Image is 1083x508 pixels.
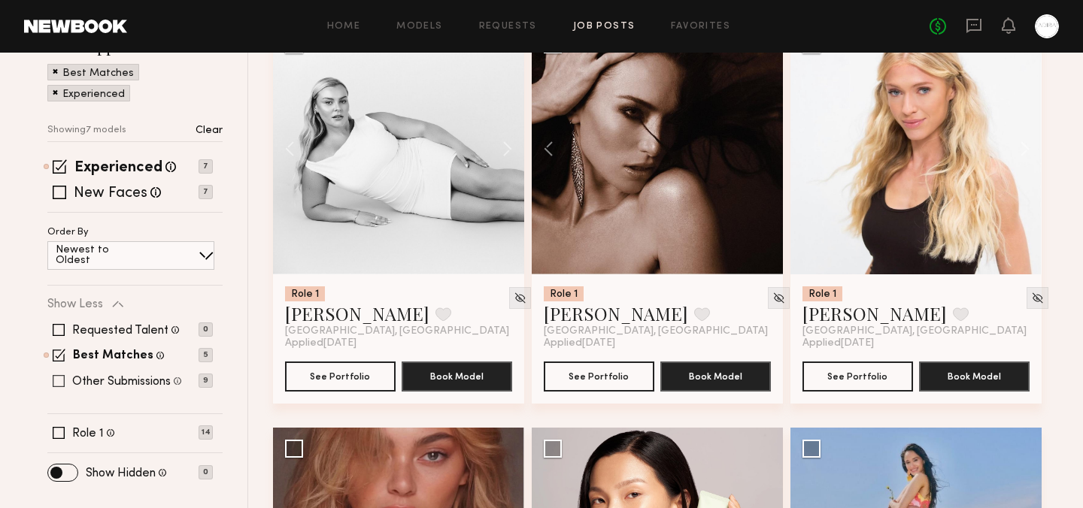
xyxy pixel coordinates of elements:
[72,428,104,440] label: Role 1
[660,369,771,382] a: Book Model
[573,22,636,32] a: Job Posts
[802,337,1030,349] div: Applied [DATE]
[199,373,213,388] p: 9
[802,325,1027,337] span: [GEOGRAPHIC_DATA], [GEOGRAPHIC_DATA]
[402,369,512,382] a: Book Model
[285,325,509,337] span: [GEOGRAPHIC_DATA], [GEOGRAPHIC_DATA]
[285,337,512,349] div: Applied [DATE]
[802,361,913,392] button: See Portfolio
[199,348,213,362] p: 5
[196,125,223,136] p: Clear
[199,425,213,440] p: 14
[396,22,442,32] a: Models
[772,292,785,304] img: Unhide Model
[660,361,771,392] button: Book Model
[62,68,134,79] p: Best Matches
[47,298,103,310] p: Show Less
[327,22,361,32] a: Home
[199,465,213,479] p: 0
[86,467,156,479] label: Show Hidden
[72,325,168,337] label: Requested Talent
[62,89,125,100] p: Experienced
[199,185,213,199] p: 7
[47,228,89,237] p: Order By
[73,350,153,362] label: Best Matches
[1031,292,1044,304] img: Unhide Model
[402,361,512,392] button: Book Model
[544,325,768,337] span: [GEOGRAPHIC_DATA], [GEOGRAPHIC_DATA]
[802,286,842,301] div: Role 1
[514,292,526,304] img: Unhide Model
[919,369,1030,382] a: Book Model
[72,376,171,388] label: Other Submissions
[671,22,730,32] a: Favorites
[544,301,688,325] a: [PERSON_NAME]
[285,286,325,301] div: Role 1
[47,125,126,135] p: Showing 7 models
[919,361,1030,392] button: Book Model
[802,301,947,325] a: [PERSON_NAME]
[544,286,584,301] div: Role 1
[285,361,396,392] button: See Portfolio
[285,301,429,325] a: [PERSON_NAME]
[199,159,213,174] p: 7
[74,161,162,176] label: Experienced
[199,322,213,337] p: 0
[544,361,654,392] button: See Portfolio
[544,337,771,349] div: Applied [DATE]
[56,245,145,266] p: Newest to Oldest
[74,186,147,201] label: New Faces
[479,22,537,32] a: Requests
